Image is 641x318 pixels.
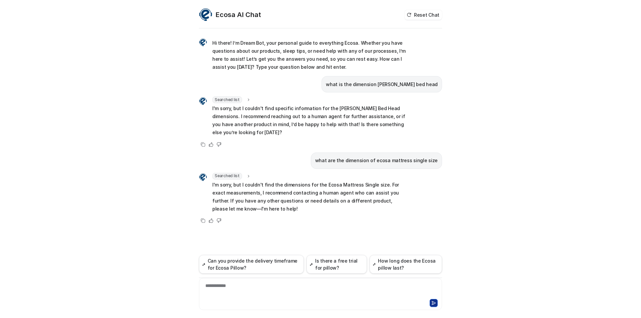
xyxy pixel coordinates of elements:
p: I'm sorry, but I couldn't find specific information for the [PERSON_NAME] Bed Head dimensions. I ... [212,104,408,136]
h2: Ecosa AI Chat [216,10,261,19]
img: Widget [199,38,207,46]
button: Reset Chat [405,10,442,20]
img: Widget [199,8,212,21]
img: Widget [199,97,207,105]
button: How long does the Ecosa pillow last? [370,255,442,274]
button: Can you provide the delivery timeframe for Ecosa Pillow? [199,255,304,274]
p: what is the dimension [PERSON_NAME] bed head [326,80,438,88]
p: what are the dimension of ecosa mattress single size [315,156,438,165]
span: Searched list [212,96,242,103]
button: Is there a free trial for pillow? [306,255,367,274]
img: Widget [199,173,207,181]
p: Hi there! I’m Dream Bot, your personal guide to everything Ecosa. Whether you have questions abou... [212,39,408,71]
p: I'm sorry, but I couldn't find the dimensions for the Ecosa Mattress Single size. For exact measu... [212,181,408,213]
span: Searched list [212,173,242,180]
